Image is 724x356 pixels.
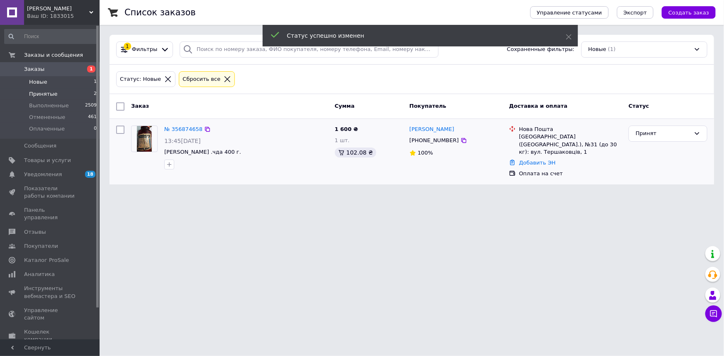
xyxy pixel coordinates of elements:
[705,305,722,322] button: Чат с покупателем
[24,206,77,221] span: Панель управления
[131,103,149,109] span: Заказ
[335,137,350,143] span: 1 шт.
[27,5,89,12] span: ФОП Техов Леонид Анатольевич
[335,126,358,132] span: 1 600 ₴
[287,31,545,40] div: Статус успешно изменен
[519,126,622,133] div: Нова Пошта
[668,10,709,16] span: Создать заказ
[24,65,44,73] span: Заказы
[410,103,446,109] span: Покупатель
[662,6,716,19] button: Создать заказ
[24,285,77,300] span: Инструменты вебмастера и SEO
[507,46,575,53] span: Сохраненные фильтры:
[164,149,241,155] a: [PERSON_NAME] .чда 400 г.
[29,78,47,86] span: Новые
[137,126,151,152] img: Фото товару
[29,125,65,133] span: Оплаченные
[29,102,69,109] span: Выполненные
[164,138,201,144] span: 13:45[DATE]
[24,271,55,278] span: Аналитика
[24,185,77,200] span: Показатели работы компании
[132,46,158,53] span: Фильтры
[118,75,163,84] div: Статус: Новые
[509,103,568,109] span: Доставка и оплата
[24,307,77,322] span: Управление сайтом
[418,150,433,156] span: 100%
[87,65,95,73] span: 1
[629,103,649,109] span: Статус
[624,10,647,16] span: Экспорт
[519,133,622,156] div: [GEOGRAPHIC_DATA] ([GEOGRAPHIC_DATA].), №31 (до 30 кг): вул. Тершаковців, 1
[85,171,95,178] span: 18
[29,114,65,121] span: Отмененные
[588,46,607,53] span: Новые
[131,126,158,152] a: Фото товару
[537,10,602,16] span: Управление статусами
[85,102,97,109] span: 2509
[88,114,97,121] span: 461
[408,135,461,146] div: [PHONE_NUMBER]
[4,29,98,44] input: Поиск
[617,6,653,19] button: Экспорт
[24,142,56,150] span: Сообщения
[24,257,69,264] span: Каталог ProSale
[24,228,46,236] span: Отзывы
[24,171,62,178] span: Уведомления
[24,51,83,59] span: Заказы и сообщения
[180,41,439,58] input: Поиск по номеру заказа, ФИО покупателя, номеру телефона, Email, номеру накладной
[164,126,202,132] a: № 356874658
[181,75,222,84] div: Сбросить все
[24,157,71,164] span: Товары и услуги
[636,129,690,138] div: Принят
[124,7,196,17] h1: Список заказов
[653,9,716,15] a: Создать заказ
[94,78,97,86] span: 1
[519,160,556,166] a: Добавить ЭН
[519,170,622,177] div: Оплата на счет
[124,43,131,50] div: 1
[335,103,355,109] span: Сумма
[27,12,100,20] div: Ваш ID: 1833015
[24,328,77,343] span: Кошелек компании
[608,46,615,52] span: (1)
[94,125,97,133] span: 0
[94,90,97,98] span: 2
[530,6,609,19] button: Управление статусами
[24,242,58,250] span: Покупатели
[410,126,454,133] a: [PERSON_NAME]
[29,90,58,98] span: Принятые
[335,148,376,157] div: 102.08 ₴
